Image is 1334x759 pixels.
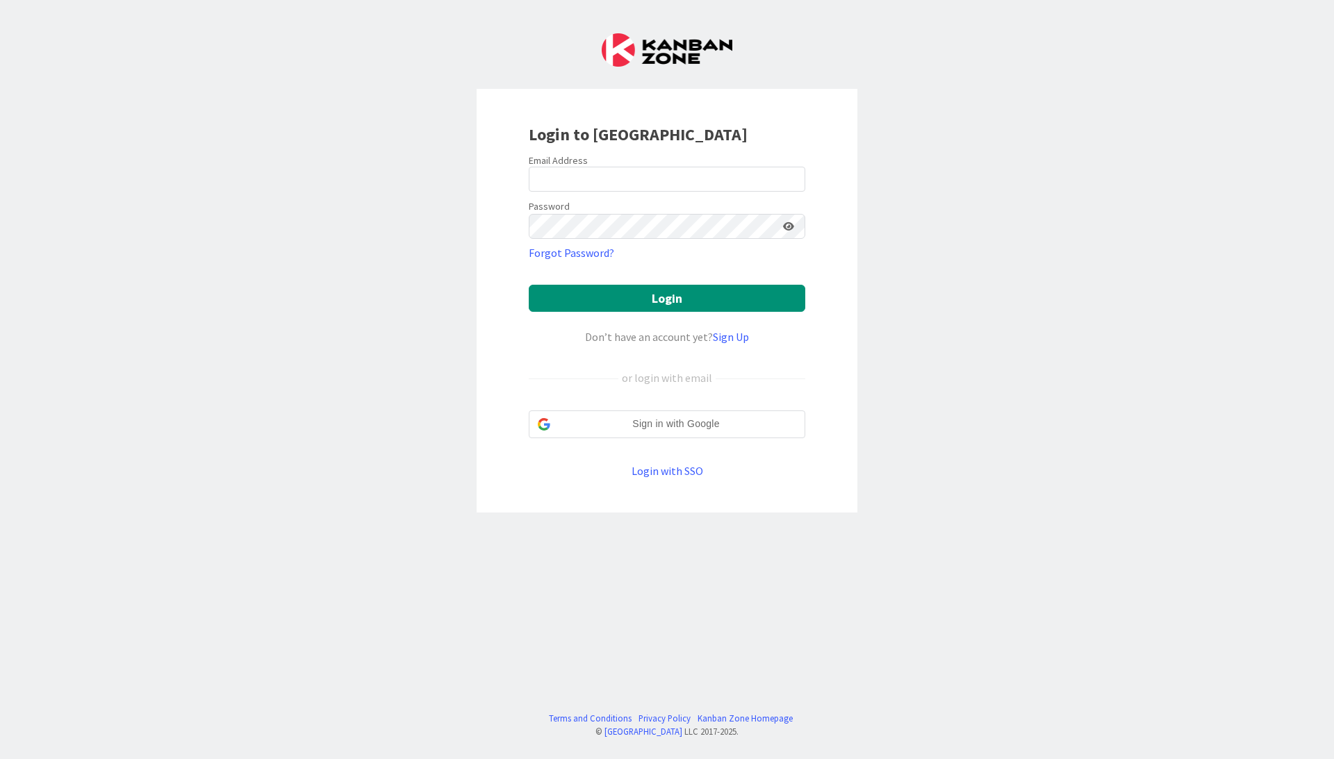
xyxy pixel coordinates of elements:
[542,725,793,738] div: © LLC 2017- 2025 .
[639,712,691,725] a: Privacy Policy
[529,199,570,214] label: Password
[529,285,805,312] button: Login
[529,328,805,345] div: Don’t have an account yet?
[556,417,796,431] span: Sign in with Google
[529,410,805,438] div: Sign in with Google
[698,712,793,725] a: Kanban Zone Homepage
[604,726,682,737] a: [GEOGRAPHIC_DATA]
[602,33,732,67] img: Kanban Zone
[713,330,749,344] a: Sign Up
[529,124,748,145] b: Login to [GEOGRAPHIC_DATA]
[618,369,716,386] div: or login with email
[529,244,614,261] a: Forgot Password?
[529,154,588,167] label: Email Address
[549,712,632,725] a: Terms and Conditions
[632,464,703,478] a: Login with SSO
